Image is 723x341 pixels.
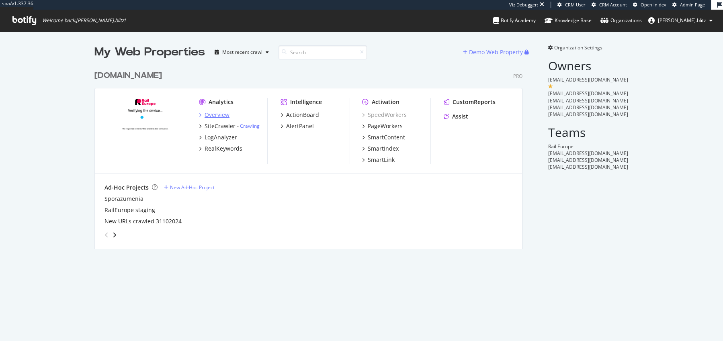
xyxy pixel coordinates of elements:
[368,145,399,153] div: SmartIndex
[362,156,395,164] a: SmartLink
[548,76,628,83] span: [EMAIL_ADDRESS][DOMAIN_NAME]
[548,104,628,111] span: [EMAIL_ADDRESS][DOMAIN_NAME]
[452,112,468,120] div: Assist
[222,50,262,55] div: Most recent crawl
[444,112,468,120] a: Assist
[493,16,536,25] div: Botify Academy
[641,2,666,8] span: Open in dev
[368,156,395,164] div: SmartLink
[642,14,719,27] button: [PERSON_NAME].blitz
[680,2,705,8] span: Admin Page
[286,122,314,130] div: AlertPanel
[548,59,629,72] h2: Owners
[463,46,524,59] button: Demo Web Property
[94,70,165,82] a: [DOMAIN_NAME]
[362,133,405,141] a: SmartContent
[493,10,536,31] a: Botify Academy
[94,60,529,249] div: grid
[281,122,314,130] a: AlertPanel
[362,111,407,119] a: SpeedWorkers
[545,16,592,25] div: Knowledge Base
[362,122,403,130] a: PageWorkers
[658,17,706,24] span: alexandre.blitz
[205,145,242,153] div: RealKeywords
[104,184,149,192] div: Ad-Hoc Projects
[469,48,523,56] div: Demo Web Property
[372,98,399,106] div: Activation
[199,133,237,141] a: LogAnalyzer
[548,157,628,163] span: [EMAIL_ADDRESS][DOMAIN_NAME]
[599,2,627,8] span: CRM Account
[548,97,628,104] span: [EMAIL_ADDRESS][DOMAIN_NAME]
[205,133,237,141] div: LogAnalyzer
[211,46,272,59] button: Most recent crawl
[453,98,496,106] div: CustomReports
[509,2,538,8] div: Viz Debugger:
[42,17,125,24] span: Welcome back, [PERSON_NAME].blitz !
[199,122,260,130] a: SiteCrawler- Crawling
[565,2,586,8] span: CRM User
[672,2,705,8] a: Admin Page
[368,133,405,141] div: SmartContent
[205,111,229,119] div: Overview
[557,2,586,8] a: CRM User
[600,16,642,25] div: Organizations
[548,163,628,170] span: [EMAIL_ADDRESS][DOMAIN_NAME]
[279,45,367,59] input: Search
[444,98,496,106] a: CustomReports
[600,10,642,31] a: Organizations
[548,150,628,157] span: [EMAIL_ADDRESS][DOMAIN_NAME]
[513,73,522,80] div: Pro
[545,10,592,31] a: Knowledge Base
[101,229,112,241] div: angle-left
[548,90,628,97] span: [EMAIL_ADDRESS][DOMAIN_NAME]
[362,145,399,153] a: SmartIndex
[554,44,602,51] span: Organization Settings
[548,126,629,139] h2: Teams
[94,70,162,82] div: [DOMAIN_NAME]
[104,206,155,214] a: RailEurope staging
[209,98,233,106] div: Analytics
[112,231,117,239] div: angle-right
[104,217,182,225] a: New URLs crawled 31102024
[592,2,627,8] a: CRM Account
[164,184,215,191] a: New Ad-Hoc Project
[463,49,524,55] a: Demo Web Property
[237,123,260,129] div: -
[104,195,143,203] a: Sporazumenia
[548,143,629,150] div: Rail Europe
[290,98,322,106] div: Intelligence
[548,111,628,118] span: [EMAIL_ADDRESS][DOMAIN_NAME]
[199,111,229,119] a: Overview
[286,111,319,119] div: ActionBoard
[633,2,666,8] a: Open in dev
[205,122,236,130] div: SiteCrawler
[281,111,319,119] a: ActionBoard
[199,145,242,153] a: RealKeywords
[104,98,186,163] img: raileurope.com
[170,184,215,191] div: New Ad-Hoc Project
[240,123,260,129] a: Crawling
[368,122,403,130] div: PageWorkers
[94,44,205,60] div: My Web Properties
